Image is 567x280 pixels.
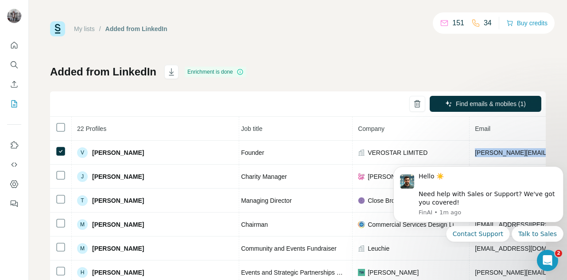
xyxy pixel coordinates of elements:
[358,125,384,132] span: Company
[537,250,558,271] iframe: Intercom live chat
[50,21,65,36] img: Surfe Logo
[50,65,156,79] h1: Added from LinkedIn
[368,196,463,205] span: Close Brothers Asset Management
[241,149,264,156] span: Founder
[7,76,21,92] button: Enrich CSV
[7,9,21,23] img: Avatar
[358,173,365,180] img: company-logo
[77,147,88,158] div: V
[241,197,291,204] span: Managing Director
[506,17,548,29] button: Buy credits
[7,157,21,173] button: Use Surfe API
[368,220,464,229] span: Commercial Services Design Limited - MEP Consultants
[92,148,144,157] span: [PERSON_NAME]
[241,173,287,180] span: Charity Manager
[7,137,21,153] button: Use Surfe on LinkedIn
[390,158,567,247] iframe: Intercom notifications message
[368,172,447,181] span: [PERSON_NAME]'s Gift CIO
[92,196,144,205] span: [PERSON_NAME]
[456,99,526,108] span: Find emails & mobiles (1)
[241,221,268,228] span: Chairman
[358,197,365,204] img: company-logo
[77,195,88,206] div: T
[77,243,88,254] div: M
[92,220,144,229] span: [PERSON_NAME]
[241,269,361,276] span: Events and Strategic Partnerships Manager
[7,57,21,73] button: Search
[241,245,337,252] span: Community and Events Fundraiser
[7,37,21,53] button: Quick start
[358,221,365,228] img: company-logo
[92,244,144,253] span: [PERSON_NAME]
[368,148,427,157] span: VEROSTAR LIMITED
[185,67,246,77] div: Enrichment is done
[368,268,419,277] span: [PERSON_NAME]
[99,24,101,33] li: /
[92,268,144,277] span: [PERSON_NAME]
[358,269,365,276] img: company-logo
[241,125,262,132] span: Job title
[105,24,167,33] div: Added from LinkedIn
[92,172,144,181] span: [PERSON_NAME]
[77,125,106,132] span: 22 Profiles
[475,125,490,132] span: Email
[74,25,95,32] a: My lists
[430,96,541,112] button: Find emails & mobiles (1)
[77,267,88,278] div: H
[555,250,562,257] span: 2
[7,196,21,212] button: Feedback
[452,18,464,28] p: 151
[77,171,88,182] div: J
[7,96,21,112] button: My lists
[368,244,389,253] span: Leuchie
[7,176,21,192] button: Dashboard
[77,219,88,230] div: M
[484,18,492,28] p: 34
